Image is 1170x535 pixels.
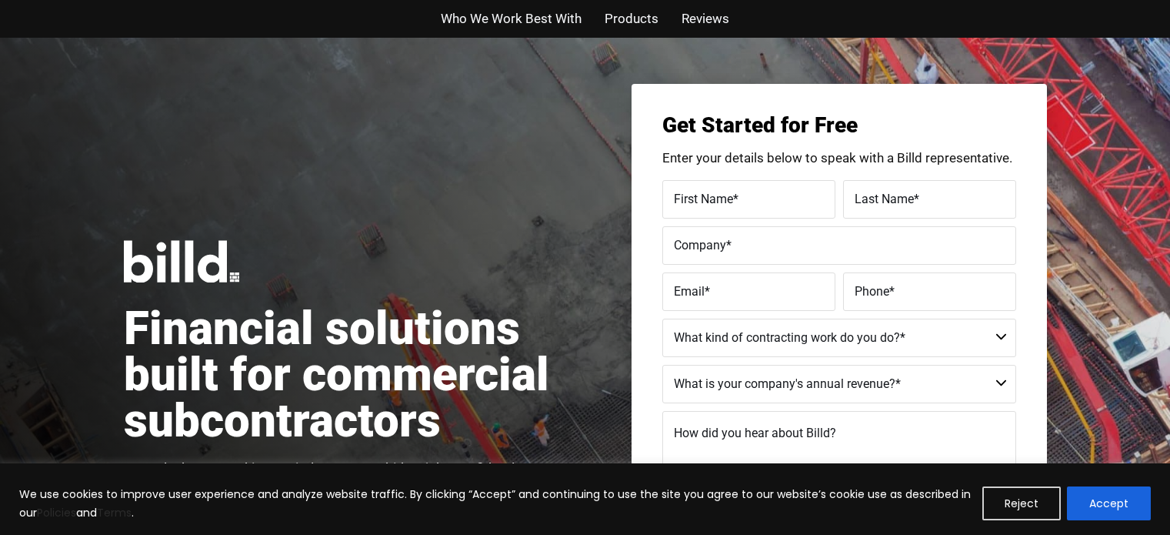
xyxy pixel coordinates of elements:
a: Policies [37,505,76,520]
a: Who We Work Best With [441,8,582,30]
h1: Financial solutions built for commercial subcontractors [124,306,585,444]
span: Unlock your working capital so you can bid on jobs confidently [143,460,522,478]
span: How did you hear about Billd? [674,426,836,440]
a: Products [605,8,658,30]
span: Phone [855,283,889,298]
p: We use cookies to improve user experience and analyze website traffic. By clicking “Accept” and c... [19,485,971,522]
a: Terms [97,505,132,520]
button: Reject [982,487,1061,520]
button: Accept [1067,487,1151,520]
a: Reviews [682,8,729,30]
span: Company [674,237,726,252]
h3: Get Started for Free [662,115,1016,136]
span: Last Name [855,191,914,206]
span: Email [674,283,705,298]
p: Enter your details below to speak with a Billd representative. [662,152,1016,165]
span: First Name [674,191,733,206]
